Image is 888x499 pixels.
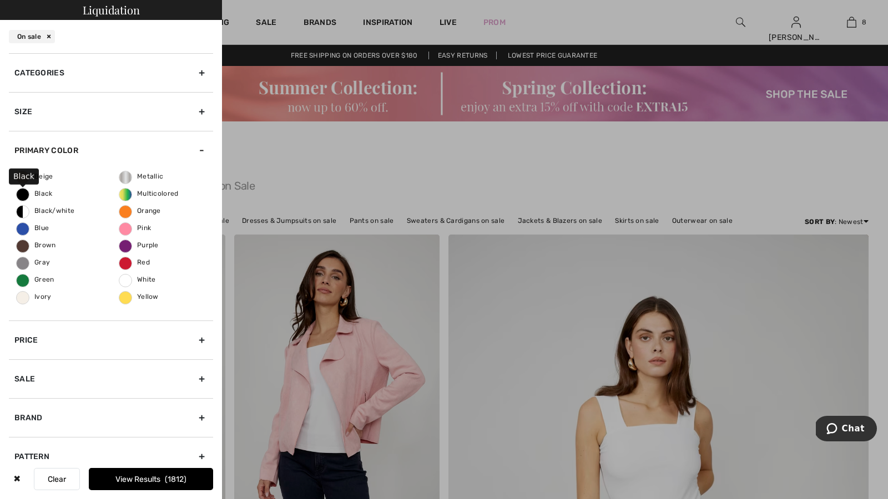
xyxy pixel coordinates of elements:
span: Red [119,258,150,266]
span: Purple [119,241,159,249]
span: Metallic [119,172,163,180]
div: Pattern [9,437,213,476]
div: Price [9,320,213,359]
div: Size [9,92,213,131]
button: Clear [34,468,80,490]
iframe: Opens a widget where you can chat to one of our agents [816,416,877,444]
span: 1812 [165,475,186,484]
span: Orange [119,207,161,215]
div: Brand [9,398,213,437]
span: Yellow [119,293,159,301]
button: View Results1812 [89,468,213,490]
span: Black [17,190,53,197]
span: Gray [17,258,50,266]
span: Black/white [17,207,74,215]
div: Black [9,168,39,184]
div: Sale [9,359,213,398]
span: Brown [17,241,56,249]
span: Multicolored [119,190,179,197]
div: On sale [9,30,55,43]
span: Blue [17,224,49,232]
div: Categories [9,53,213,92]
span: Ivory [17,293,52,301]
div: Primary Color [9,131,213,170]
span: Pink [119,224,151,232]
span: White [119,276,156,283]
div: ✖ [9,468,25,490]
span: Green [17,276,54,283]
